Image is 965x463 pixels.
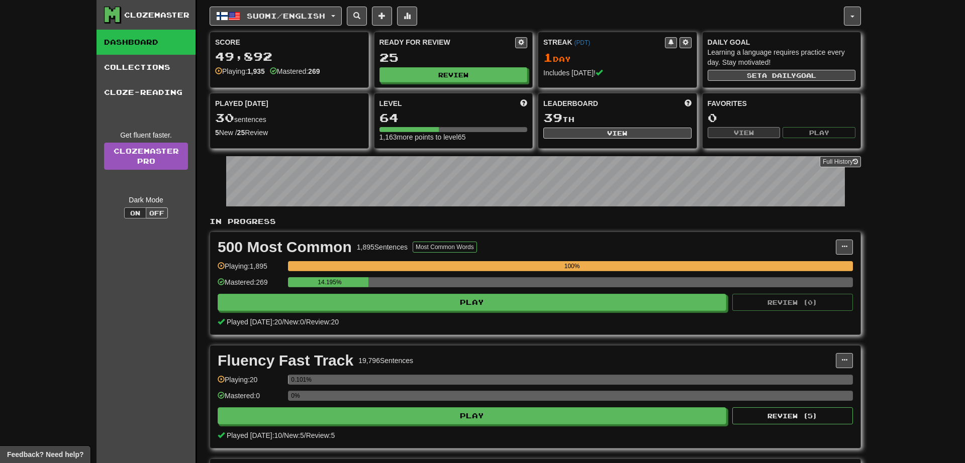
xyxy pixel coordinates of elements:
[762,72,796,79] span: a daily
[379,98,402,108] span: Level
[218,294,726,311] button: Play
[574,39,590,46] a: (PDT)
[247,67,265,75] strong: 1,935
[397,7,417,26] button: More stats
[291,277,368,287] div: 14.195%
[227,318,282,326] span: Played [DATE]: 20
[284,431,304,439] span: New: 5
[124,10,189,20] div: Clozemaster
[237,129,245,137] strong: 25
[282,318,284,326] span: /
[218,375,283,391] div: Playing: 20
[7,449,83,459] span: Open feedback widget
[247,12,325,20] span: Suomi / English
[304,318,306,326] span: /
[372,7,392,26] button: Add sentence to collection
[218,277,283,294] div: Mastered: 269
[520,98,527,108] span: Score more points to level up
[284,318,304,326] span: New: 0
[379,37,516,47] div: Ready for Review
[379,51,528,64] div: 25
[291,261,853,271] div: 100%
[543,110,562,125] span: 39
[304,431,306,439] span: /
[820,156,861,167] button: Full History
[708,98,856,108] div: Favorites
[96,55,196,80] a: Collections
[379,132,528,142] div: 1,163 more points to level 65
[215,128,363,138] div: New / Review
[543,128,692,139] button: View
[215,98,268,108] span: Played [DATE]
[708,127,781,138] button: View
[218,407,726,424] button: Play
[708,47,856,67] div: Learning a language requires practice every day. Stay motivated!
[732,407,853,424] button: Review (5)
[347,7,367,26] button: Search sentences
[210,216,861,226] p: In Progress
[732,294,853,311] button: Review (0)
[215,110,234,125] span: 30
[215,66,265,76] div: Playing:
[215,50,363,63] div: 49,892
[270,66,320,76] div: Mastered:
[708,111,856,124] div: 0
[308,67,320,75] strong: 269
[146,207,168,218] button: Off
[708,70,856,81] button: Seta dailygoal
[543,50,553,64] span: 1
[96,80,196,105] a: Cloze-Reading
[104,130,188,140] div: Get fluent faster.
[215,111,363,125] div: sentences
[215,129,219,137] strong: 5
[708,37,856,47] div: Daily Goal
[413,242,477,253] button: Most Common Words
[306,431,335,439] span: Review: 5
[218,353,353,368] div: Fluency Fast Track
[685,98,692,108] span: This week in points, UTC
[124,207,146,218] button: On
[96,30,196,55] a: Dashboard
[104,143,188,170] a: ClozemasterPro
[218,391,283,407] div: Mastered: 0
[210,7,342,26] button: Suomi/English
[543,98,598,108] span: Leaderboard
[379,111,528,124] div: 64
[306,318,339,326] span: Review: 20
[358,356,413,366] div: 19,796 Sentences
[543,37,665,47] div: Streak
[104,195,188,205] div: Dark Mode
[282,431,284,439] span: /
[543,68,692,78] div: Includes [DATE]!
[543,111,692,125] div: th
[215,37,363,47] div: Score
[357,242,408,252] div: 1,895 Sentences
[227,431,282,439] span: Played [DATE]: 10
[379,67,528,82] button: Review
[218,240,352,255] div: 500 Most Common
[218,261,283,278] div: Playing: 1,895
[543,51,692,64] div: Day
[783,127,855,138] button: Play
